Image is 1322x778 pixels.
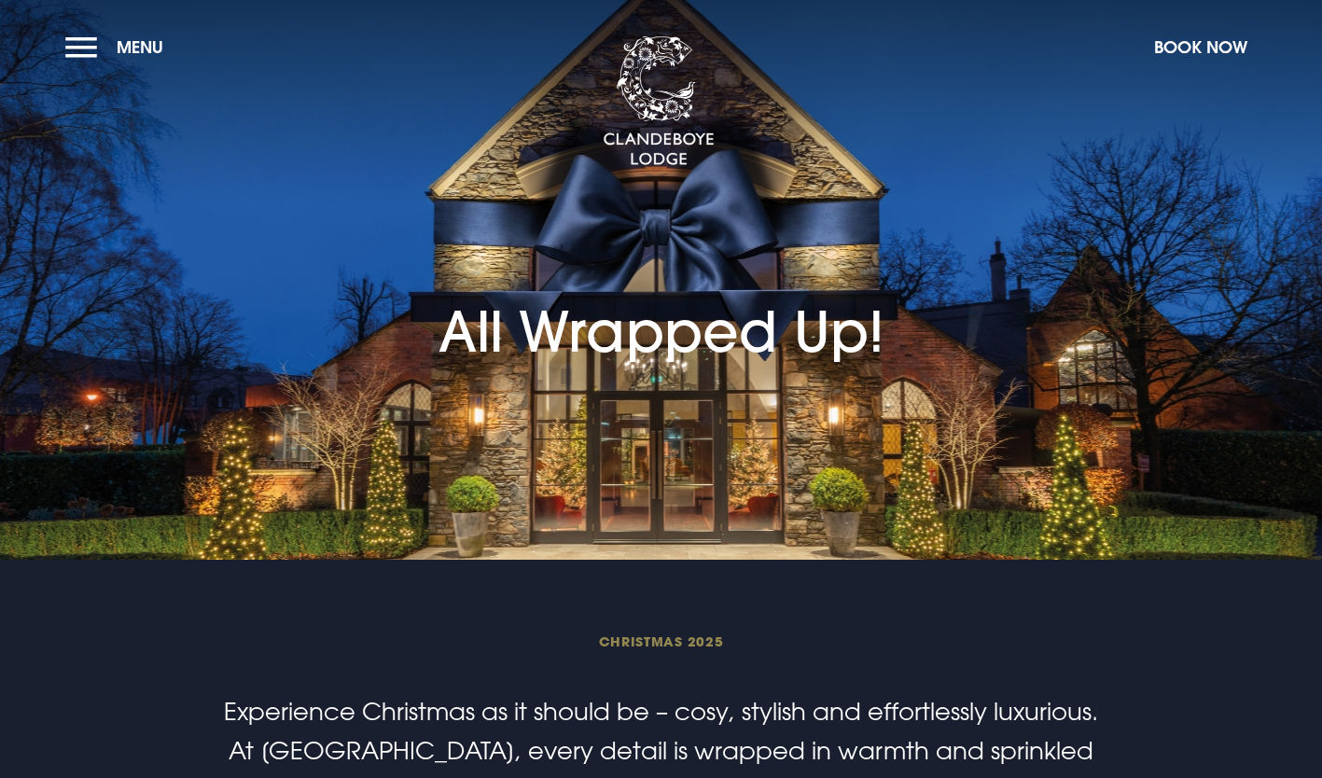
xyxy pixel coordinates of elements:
[438,204,884,365] h1: All Wrapped Up!
[603,36,715,167] img: Clandeboye Lodge
[1145,27,1257,67] button: Book Now
[117,36,163,58] span: Menu
[216,632,1105,650] span: Christmas 2025
[65,27,173,67] button: Menu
